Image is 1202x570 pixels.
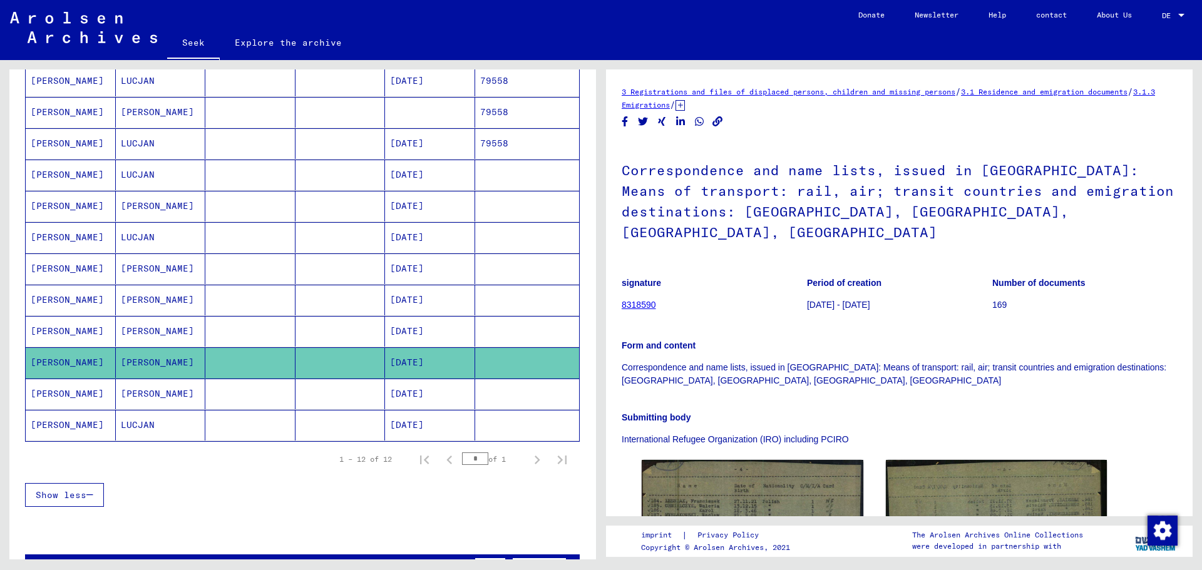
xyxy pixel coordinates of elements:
font: LUCJAN [121,75,155,86]
a: Seek [167,28,220,60]
font: / [670,99,675,110]
font: LUCJAN [121,138,155,149]
font: [PERSON_NAME] [31,200,104,211]
font: [PERSON_NAME] [31,419,104,430]
button: Share on Facebook [619,114,632,130]
button: Share on WhatsApp [693,114,706,130]
button: Share on Xing [655,114,669,130]
font: Seek [182,37,205,48]
font: Submitting body [622,412,691,422]
font: contact [1036,10,1067,19]
font: [PERSON_NAME] [31,325,104,337]
font: | [682,529,687,541]
button: Next page [525,447,550,472]
font: / [1128,86,1133,97]
font: [DATE] [390,325,424,337]
font: DE [1162,11,1171,20]
button: Previous page [437,447,462,472]
font: Form and content [622,340,696,350]
font: / [955,86,961,97]
font: Explore the archive [235,37,342,48]
button: Share on LinkedIn [674,114,687,130]
font: [PERSON_NAME] [121,294,194,305]
font: Privacy Policy [697,530,759,539]
a: Explore the archive [220,28,357,58]
div: Change consent [1147,515,1177,545]
font: were developed in partnership with [912,541,1061,551]
font: Newsletter [915,10,958,19]
font: [DATE] [390,75,424,86]
font: [PERSON_NAME] [31,294,104,305]
font: [DATE] [390,294,424,305]
font: [DATE] [390,232,424,243]
font: 169 [992,300,1007,310]
font: [DATE] [390,357,424,368]
font: [PERSON_NAME] [31,106,104,118]
font: 79558 [480,75,508,86]
font: of 1 [488,454,506,464]
font: 1 – 12 of 12 [339,454,392,464]
font: [DATE] [390,200,424,211]
font: [DATE] [390,169,424,180]
font: [PERSON_NAME] [31,138,104,149]
font: Number of documents [992,278,1086,288]
font: signature [622,278,661,288]
img: Arolsen_neg.svg [10,12,157,43]
font: Correspondence and name lists, issued in [GEOGRAPHIC_DATA]: Means of transport: rail, air; transi... [622,161,1174,241]
font: International Refugee Organization (IRO) including PCIRO [622,434,849,444]
font: [PERSON_NAME] [31,263,104,274]
font: [PERSON_NAME] [121,357,194,368]
font: 79558 [480,138,508,149]
font: [DATE] [390,419,424,430]
img: Change consent [1148,516,1178,546]
button: Last page [550,447,575,472]
font: 79558 [480,106,508,118]
font: Copyright © Arolsen Archives, 2021 [641,542,790,552]
a: 8318590 [622,300,656,310]
font: [DATE] [390,138,424,149]
button: First page [412,447,437,472]
font: [PERSON_NAME] [31,232,104,243]
font: Donate [858,10,885,19]
button: Copy link [711,114,724,130]
font: Show less [36,489,86,501]
font: Help [989,10,1006,19]
font: [PERSON_NAME] [121,325,194,337]
font: [PERSON_NAME] [121,200,194,211]
button: Show less [25,483,104,507]
font: [PERSON_NAME] [31,357,104,368]
font: [PERSON_NAME] [121,106,194,118]
font: Period of creation [807,278,881,288]
font: The Arolsen Archives Online Collections [912,530,1083,539]
font: [DATE] [390,263,424,274]
font: imprint [641,530,672,539]
font: [PERSON_NAME] [31,169,104,180]
font: LUCJAN [121,419,155,430]
font: [PERSON_NAME] [31,388,104,399]
font: Correspondence and name lists, issued in [GEOGRAPHIC_DATA]: Means of transport: rail, air; transi... [622,362,1166,385]
font: [PERSON_NAME] [31,75,104,86]
a: 3.1 Residence and emigration documents [961,87,1128,96]
font: [DATE] [390,388,424,399]
font: LUCJAN [121,169,155,180]
font: [DATE] - [DATE] [807,300,870,310]
img: yv_logo.png [1133,525,1179,556]
a: imprint [641,529,682,542]
font: LUCJAN [121,232,155,243]
font: [PERSON_NAME] [121,263,194,274]
font: About Us [1097,10,1132,19]
button: Share on Twitter [637,114,650,130]
a: 3 Registrations and files of displaced persons, children and missing persons [622,87,955,96]
font: [PERSON_NAME] [121,388,194,399]
a: Privacy Policy [687,529,774,542]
